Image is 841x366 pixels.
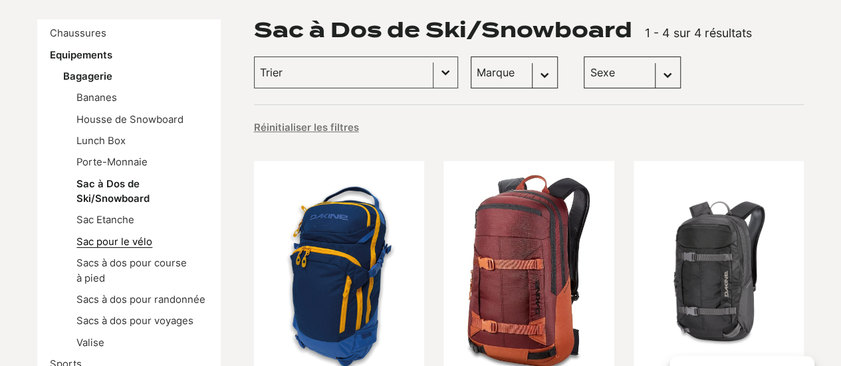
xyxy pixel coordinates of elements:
a: Sacs à dos pour randonnée [76,294,205,306]
a: Lunch Box [76,135,126,147]
a: Sac à Dos de Ski/Snowboard [76,178,150,205]
a: Porte-Monnaie [76,156,148,168]
a: Equipements [50,49,112,61]
a: Chaussures [50,27,106,39]
input: Trier [260,64,427,81]
a: Sac Etanche [76,214,134,226]
button: Réinitialiser les filtres [254,121,359,134]
a: Housse de Snowboard [76,114,183,126]
span: 1 - 4 sur 4 résultats [645,26,751,40]
a: Sacs à dos pour voyages [76,315,193,327]
a: Sac pour le vélo [76,236,152,248]
a: Bananes [76,92,117,104]
a: Sacs à dos pour course à pied [76,257,187,284]
a: Valise [76,337,104,349]
h1: Sac à Dos de Ski/Snowboard [254,19,632,40]
a: Bagagerie [63,70,112,82]
button: Basculer la liste [433,57,457,88]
